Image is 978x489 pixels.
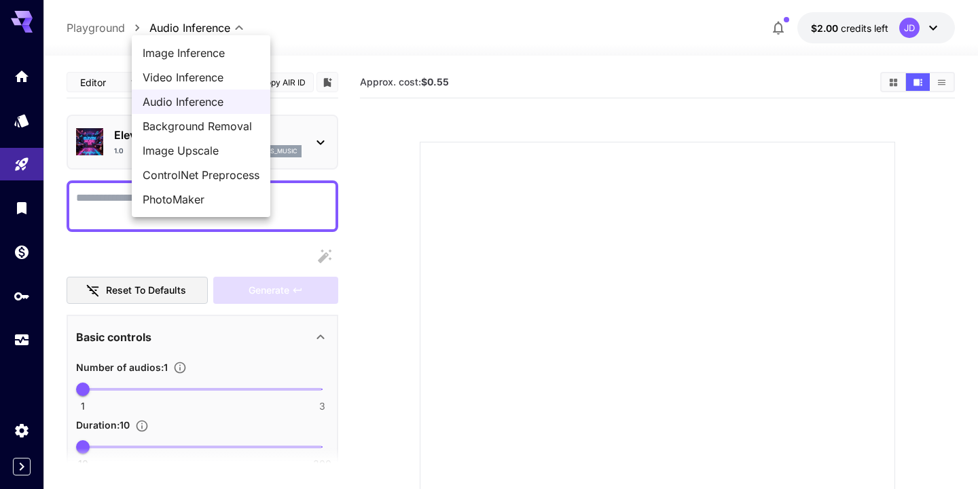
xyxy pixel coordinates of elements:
[143,118,259,134] span: Background Removal
[143,69,259,85] span: Video Inference
[143,191,259,208] span: PhotoMaker
[143,45,259,61] span: Image Inference
[143,167,259,183] span: ControlNet Preprocess
[143,94,259,110] span: Audio Inference
[143,142,259,159] span: Image Upscale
